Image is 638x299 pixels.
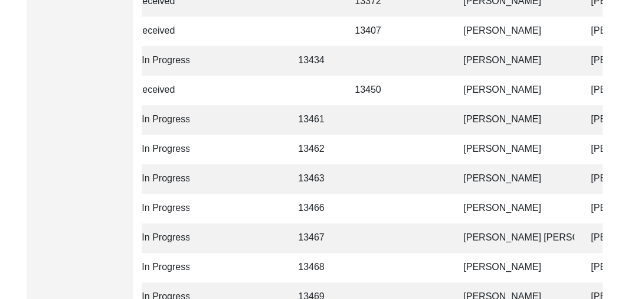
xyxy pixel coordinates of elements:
td: [PERSON_NAME] [456,17,574,46]
td: 13434 [291,46,338,76]
td: 13461 [291,105,338,135]
td: 13462 [291,135,338,164]
td: 13467 [291,223,338,253]
td: 13463 [291,164,338,194]
td: [PERSON_NAME] [456,46,574,76]
td: 13466 [291,194,338,223]
td: 13450 [348,76,401,105]
td: 13468 [291,253,338,282]
td: [PERSON_NAME] [456,76,574,105]
td: 13407 [348,17,401,46]
td: [PERSON_NAME] [456,164,574,194]
td: [PERSON_NAME] [456,105,574,135]
td: [PERSON_NAME] [456,194,574,223]
td: [PERSON_NAME] [456,253,574,282]
td: [PERSON_NAME] [456,135,574,164]
td: [PERSON_NAME] [PERSON_NAME] [456,223,574,253]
